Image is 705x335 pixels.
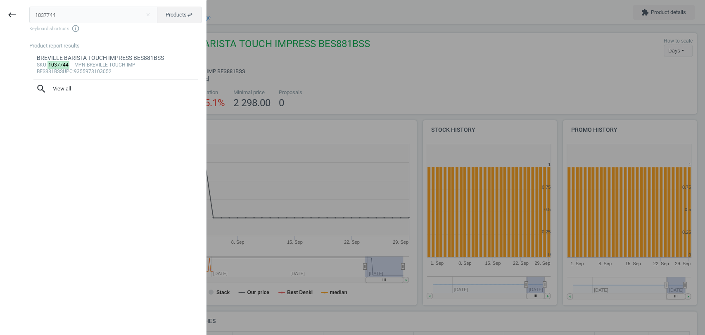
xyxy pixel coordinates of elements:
[47,61,70,69] mark: 1037744
[29,24,202,33] span: Keyboard shortcuts
[37,54,195,62] div: BREVILLE BARISTA TOUCH IMPRESS BES881BSS
[157,7,202,23] button: Productsswap_horiz
[7,10,17,20] i: keyboard_backspace
[29,42,206,50] div: Product report results
[29,80,202,98] button: searchView all
[142,11,154,19] button: Close
[36,83,47,94] i: search
[29,7,158,23] input: Enter the SKU or product name
[2,5,21,25] button: keyboard_backspace
[166,11,193,19] span: Products
[71,24,80,33] i: info_outline
[37,62,195,75] div: : :BREVILLE TOUCH IMP BES881BSS :9355973103052
[36,83,195,94] span: View all
[63,69,73,74] span: upc
[74,62,85,68] span: mpn
[187,12,193,18] i: swap_horiz
[37,62,46,68] span: sku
